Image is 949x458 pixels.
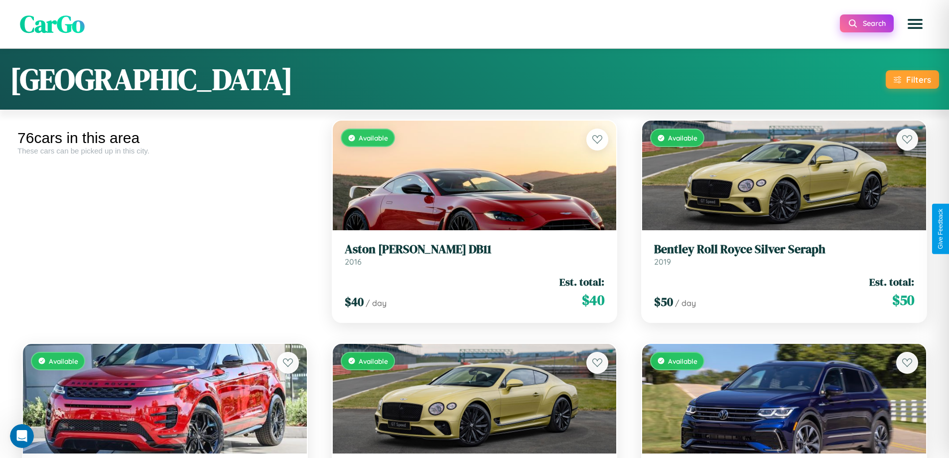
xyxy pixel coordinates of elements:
[20,7,85,40] span: CarGo
[675,298,696,308] span: / day
[840,14,894,32] button: Search
[654,257,671,267] span: 2019
[869,275,914,289] span: Est. total:
[10,424,34,448] iframe: Intercom live chat
[654,242,914,257] h3: Bentley Roll Royce Silver Seraph
[654,294,673,310] span: $ 50
[559,275,604,289] span: Est. total:
[582,290,604,310] span: $ 40
[10,59,293,100] h1: [GEOGRAPHIC_DATA]
[345,294,364,310] span: $ 40
[937,209,944,249] div: Give Feedback
[668,134,697,142] span: Available
[17,130,312,147] div: 76 cars in this area
[345,242,605,257] h3: Aston [PERSON_NAME] DB11
[345,257,362,267] span: 2016
[366,298,387,308] span: / day
[668,357,697,365] span: Available
[359,134,388,142] span: Available
[17,147,312,155] div: These cars can be picked up in this city.
[886,70,939,89] button: Filters
[906,74,931,85] div: Filters
[49,357,78,365] span: Available
[901,10,929,38] button: Open menu
[345,242,605,267] a: Aston [PERSON_NAME] DB112016
[863,19,886,28] span: Search
[892,290,914,310] span: $ 50
[359,357,388,365] span: Available
[654,242,914,267] a: Bentley Roll Royce Silver Seraph2019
